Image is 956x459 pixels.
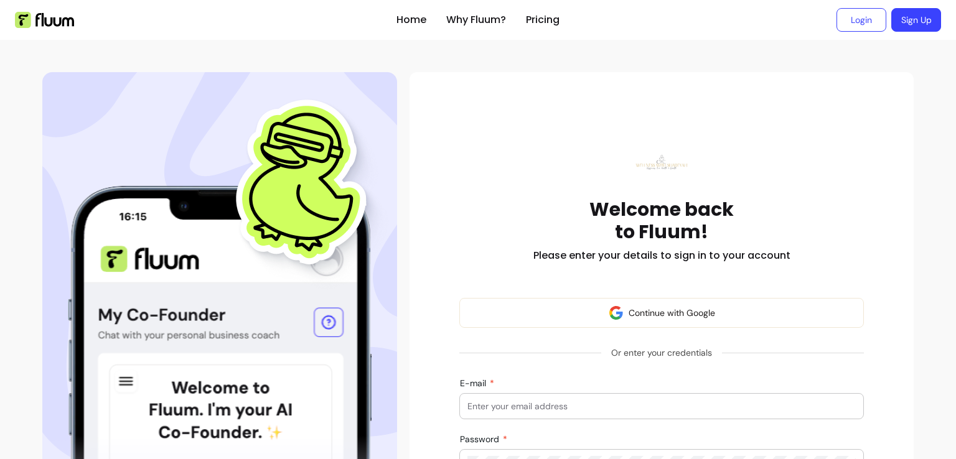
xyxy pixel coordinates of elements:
[460,433,502,445] span: Password
[630,152,693,181] img: Fluum logo
[533,248,790,263] h2: Please enter your details to sign in to your account
[460,378,489,389] span: E-mail
[446,12,506,27] a: Why Fluum?
[609,305,624,320] img: avatar
[601,341,722,364] span: Or enter your credentials
[467,400,856,412] input: E-mail
[891,8,941,32] a: Sign Up
[589,198,734,243] h1: Welcome back to Fluum!
[396,12,426,27] a: Home
[526,12,560,27] a: Pricing
[459,298,864,328] button: Continue with Google
[836,8,886,32] a: Login
[15,12,74,28] img: Fluum Logo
